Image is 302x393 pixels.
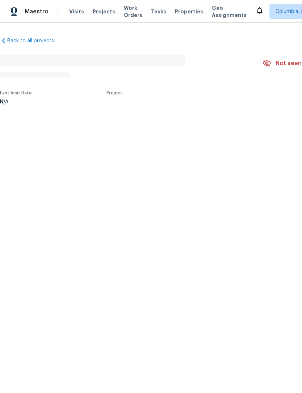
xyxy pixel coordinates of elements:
[106,99,246,104] div: ...
[69,8,84,15] span: Visits
[106,91,122,95] span: Project
[175,8,203,15] span: Properties
[212,4,247,19] span: Geo Assignments
[93,8,115,15] span: Projects
[124,4,142,19] span: Work Orders
[25,8,49,15] span: Maestro
[151,9,166,14] span: Tasks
